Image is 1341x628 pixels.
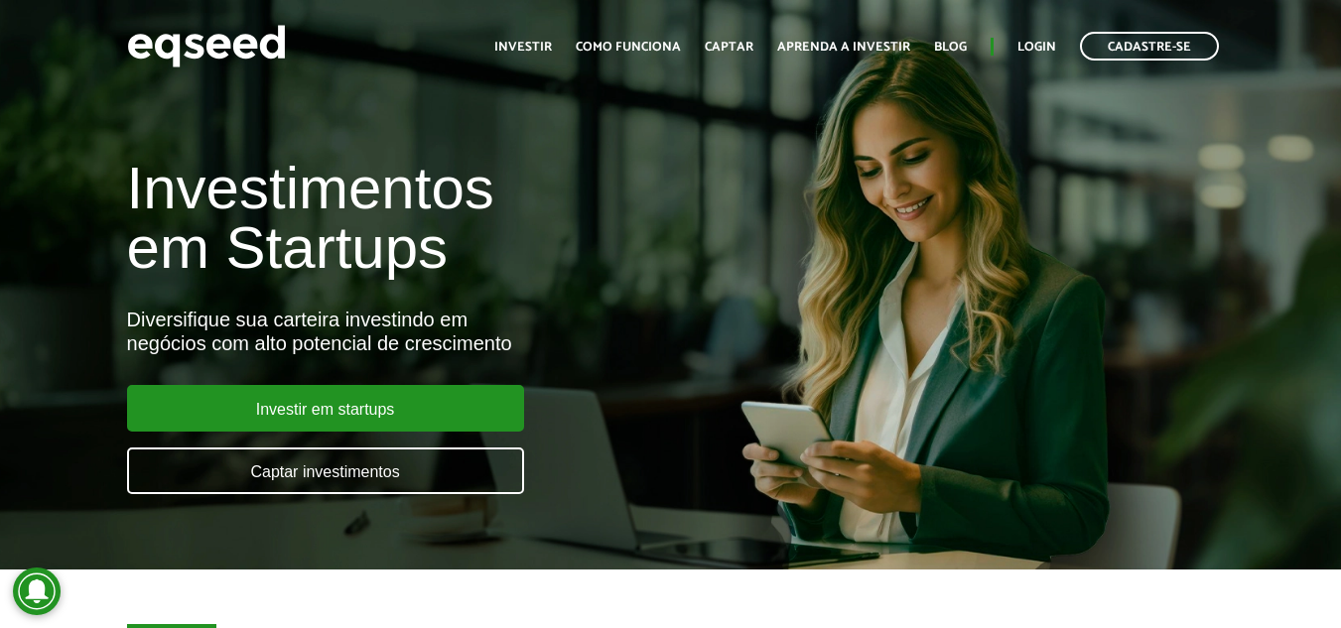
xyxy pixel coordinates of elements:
[934,41,967,54] a: Blog
[705,41,753,54] a: Captar
[127,385,524,432] a: Investir em startups
[127,159,768,278] h1: Investimentos em Startups
[576,41,681,54] a: Como funciona
[1017,41,1056,54] a: Login
[127,20,286,72] img: EqSeed
[127,447,524,494] a: Captar investimentos
[1080,32,1219,61] a: Cadastre-se
[127,308,768,355] div: Diversifique sua carteira investindo em negócios com alto potencial de crescimento
[494,41,552,54] a: Investir
[777,41,910,54] a: Aprenda a investir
